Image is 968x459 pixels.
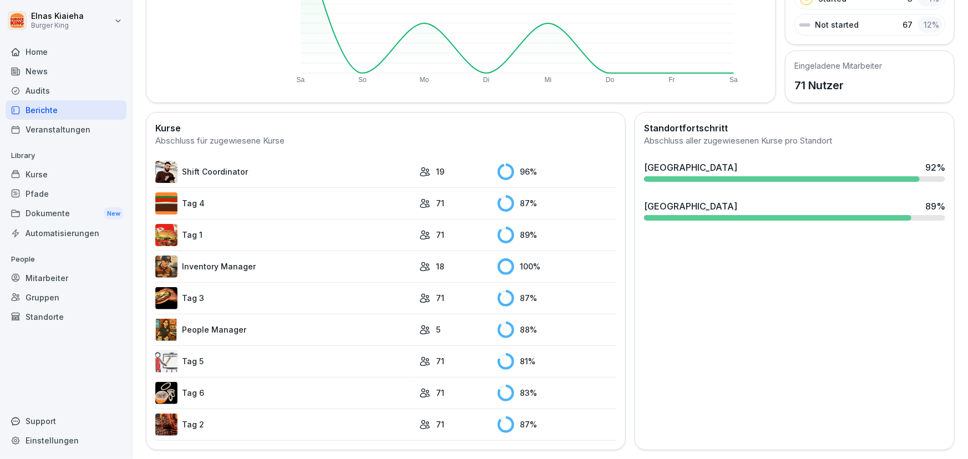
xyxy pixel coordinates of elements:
[6,120,126,139] a: Veranstaltungen
[498,227,616,243] div: 89 %
[155,256,178,278] img: o1h5p6rcnzw0lu1jns37xjxx.png
[794,77,882,94] p: 71 Nutzer
[6,100,126,120] a: Berichte
[155,414,178,436] img: hzkj8u8nkg09zk50ub0d0otk.png
[6,203,126,224] a: DokumenteNew
[6,307,126,327] a: Standorte
[155,135,616,147] div: Abschluss für zugewiesene Kurse
[498,195,616,212] div: 87 %
[436,355,444,367] p: 71
[155,382,178,404] img: rvamvowt7cu6mbuhfsogl0h5.png
[436,166,444,177] p: 19
[420,76,429,84] text: Mo
[155,319,414,341] a: People Manager
[6,251,126,268] p: People
[498,385,616,401] div: 83 %
[6,223,126,243] a: Automatisierungen
[6,184,126,203] a: Pfade
[155,224,414,246] a: Tag 1
[6,431,126,450] a: Einstellungen
[436,419,444,430] p: 71
[6,268,126,288] a: Mitarbeiter
[498,290,616,307] div: 87 %
[498,353,616,370] div: 81 %
[498,322,616,338] div: 88 %
[6,203,126,224] div: Dokumente
[155,287,178,309] img: cq6tslmxu1pybroki4wxmcwi.png
[644,161,737,174] div: [GEOGRAPHIC_DATA]
[155,382,414,404] a: Tag 6
[155,161,178,183] img: q4kvd0p412g56irxfxn6tm8s.png
[794,60,882,72] h5: Eingeladene Mitarbeiter
[6,288,126,307] a: Gruppen
[640,195,950,225] a: [GEOGRAPHIC_DATA]89%
[155,256,414,278] a: Inventory Manager
[155,192,414,215] a: Tag 4
[436,197,444,209] p: 71
[155,287,414,309] a: Tag 3
[925,161,945,174] div: 92 %
[606,76,615,84] text: Do
[6,81,126,100] a: Audits
[297,76,305,84] text: Sa
[6,42,126,62] a: Home
[155,161,414,183] a: Shift Coordinator
[31,22,84,29] p: Burger King
[155,121,616,135] h2: Kurse
[436,292,444,304] p: 71
[903,19,913,30] p: 67
[6,147,126,165] p: Library
[545,76,552,84] text: Mi
[498,416,616,433] div: 87 %
[155,350,178,373] img: vy1vuzxsdwx3e5y1d1ft51l0.png
[483,76,489,84] text: Di
[155,414,414,436] a: Tag 2
[6,411,126,431] div: Support
[155,319,178,341] img: xc3x9m9uz5qfs93t7kmvoxs4.png
[644,200,737,213] div: [GEOGRAPHIC_DATA]
[730,76,738,84] text: Sa
[436,324,440,335] p: 5
[155,350,414,373] a: Tag 5
[918,17,942,33] div: 12 %
[644,135,945,147] div: Abschluss aller zugewiesenen Kurse pro Standort
[436,261,444,272] p: 18
[155,224,178,246] img: kxzo5hlrfunza98hyv09v55a.png
[104,207,123,220] div: New
[31,12,84,21] p: Elnas Kiaieha
[498,164,616,180] div: 96 %
[640,156,950,186] a: [GEOGRAPHIC_DATA]92%
[815,19,859,30] p: Not started
[644,121,945,135] h2: Standortfortschritt
[498,258,616,275] div: 100 %
[925,200,945,213] div: 89 %
[6,165,126,184] a: Kurse
[436,387,444,399] p: 71
[669,76,675,84] text: Fr
[155,192,178,215] img: a35kjdk9hf9utqmhbz0ibbvi.png
[358,76,367,84] text: So
[436,229,444,241] p: 71
[6,62,126,81] a: News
